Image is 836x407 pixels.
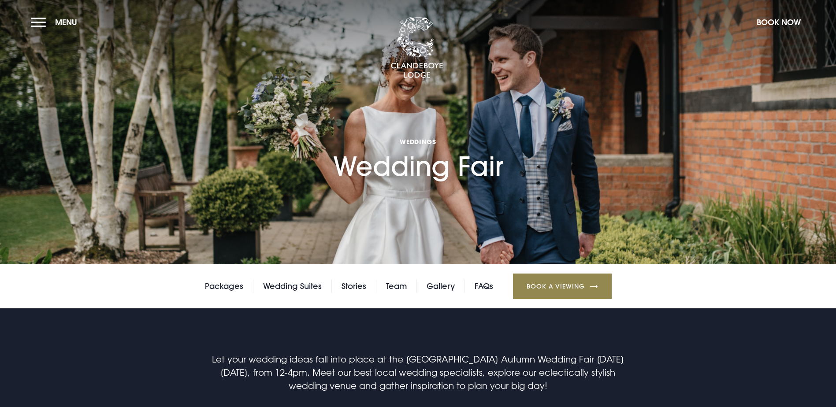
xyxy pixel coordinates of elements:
a: FAQs [475,280,493,293]
p: Let your wedding ideas fall into place at the [GEOGRAPHIC_DATA] Autumn Wedding Fair [DATE][DATE],... [208,352,628,392]
h1: Wedding Fair [333,87,503,181]
span: Weddings [333,137,503,146]
a: Team [386,280,407,293]
a: Gallery [427,280,455,293]
button: Book Now [752,13,805,32]
span: Menu [55,17,77,27]
a: Book a Viewing [513,274,612,299]
img: Clandeboye Lodge [390,17,443,79]
a: Packages [205,280,243,293]
button: Menu [31,13,82,32]
a: Stories [342,280,366,293]
a: Wedding Suites [263,280,322,293]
